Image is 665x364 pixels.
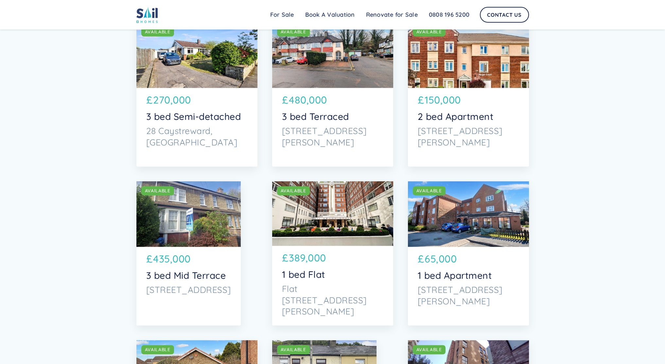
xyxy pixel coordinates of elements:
[282,125,383,148] p: [STREET_ADDRESS][PERSON_NAME]
[418,252,424,267] p: £
[282,111,383,122] p: 3 bed Terraced
[408,181,529,325] a: AVAILABLE£65,0001 bed Apartment[STREET_ADDRESS][PERSON_NAME]
[265,8,300,21] a: For Sale
[289,251,326,266] p: 389,000
[418,270,519,281] p: 1 bed Apartment
[300,8,360,21] a: Book A Valuation
[418,93,424,108] p: £
[153,93,191,108] p: 270,000
[423,8,475,21] a: 0808 196 5200
[281,187,306,194] div: AVAILABLE
[272,181,393,325] a: AVAILABLE£389,0001 bed FlatFlat [STREET_ADDRESS][PERSON_NAME]
[146,111,248,122] p: 3 bed Semi-detached
[282,283,383,317] p: Flat [STREET_ADDRESS][PERSON_NAME]
[480,7,529,23] a: Contact Us
[146,270,231,281] p: 3 bed Mid Terrace
[146,284,231,296] p: [STREET_ADDRESS]
[281,29,306,35] div: AVAILABLE
[418,111,519,122] p: 2 bed Apartment
[416,187,442,194] div: AVAILABLE
[289,93,327,108] p: 480,000
[136,7,158,23] img: sail home logo colored
[425,93,461,108] p: 150,000
[136,181,241,325] a: AVAILABLE£435,0003 bed Mid Terrace[STREET_ADDRESS]
[145,346,170,353] div: AVAILABLE
[153,252,191,267] p: 435,000
[416,346,442,353] div: AVAILABLE
[418,125,519,148] p: [STREET_ADDRESS][PERSON_NAME]
[272,22,393,166] a: AVAILABLE£480,0003 bed Terraced[STREET_ADDRESS][PERSON_NAME]
[281,346,306,353] div: AVAILABLE
[146,252,153,267] p: £
[360,8,423,21] a: Renovate for Sale
[146,125,248,148] p: 28 Caystreward, [GEOGRAPHIC_DATA]
[282,93,289,108] p: £
[146,93,153,108] p: £
[282,251,289,266] p: £
[145,187,170,194] div: AVAILABLE
[418,284,519,307] p: [STREET_ADDRESS][PERSON_NAME]
[282,269,383,280] p: 1 bed Flat
[145,29,170,35] div: AVAILABLE
[136,22,257,166] a: AVAILABLE£270,0003 bed Semi-detached28 Caystreward, [GEOGRAPHIC_DATA]
[425,252,457,267] p: 65,000
[416,29,442,35] div: AVAILABLE
[408,22,529,166] a: AVAILABLE£150,0002 bed Apartment[STREET_ADDRESS][PERSON_NAME]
